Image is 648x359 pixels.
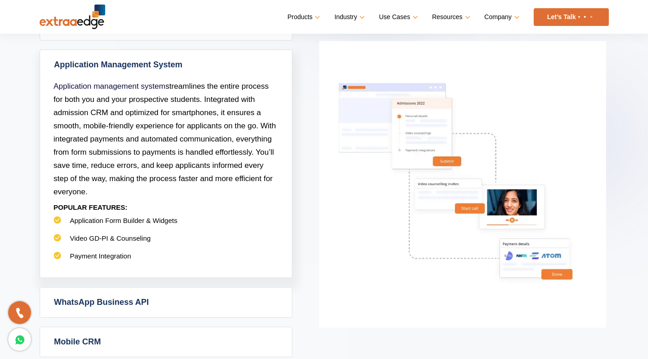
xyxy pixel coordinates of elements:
[485,10,518,24] a: Company
[40,288,292,317] a: WhatsApp Business API
[54,252,278,269] li: Payment Integration
[54,82,166,91] a: Application management system
[432,10,469,24] a: Resources
[54,82,276,196] span: streamlines the entire process for both you and your prospective students. Integrated with admiss...
[40,50,292,80] a: Application Management System
[379,10,416,24] a: Use Cases
[287,10,318,24] a: Products
[54,198,278,216] p: POPULAR FEATURES:
[534,8,609,26] a: Let’s Talk
[54,234,278,252] li: Video GD-PI & Counseling
[334,10,363,24] a: Industry
[40,327,292,357] a: Mobile CRM
[54,216,278,234] li: Application Form Builder & Widgets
